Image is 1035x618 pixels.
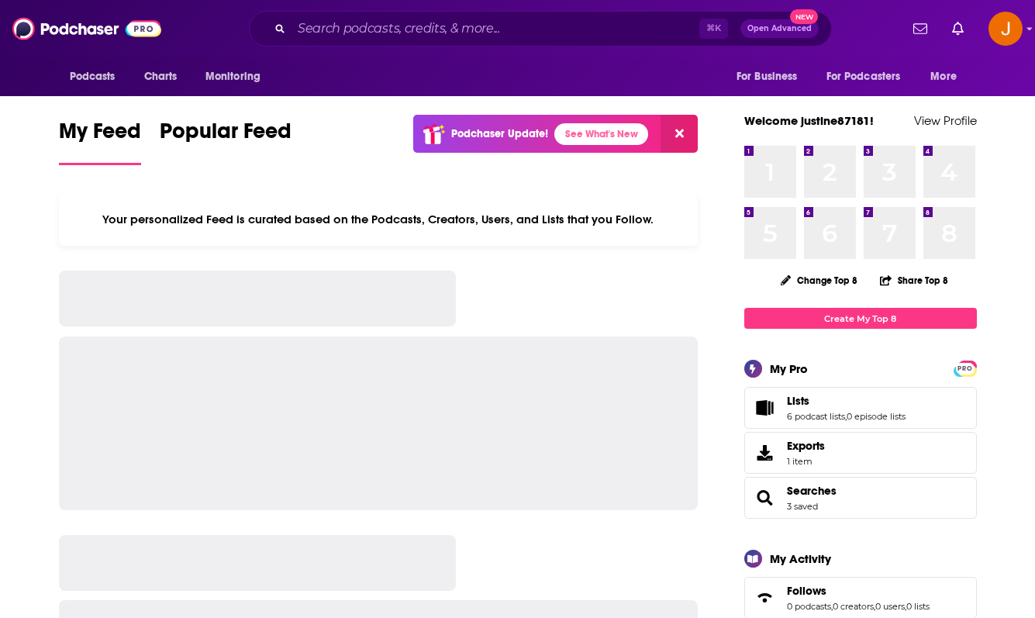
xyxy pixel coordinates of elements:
[790,9,818,24] span: New
[12,14,161,43] img: Podchaser - Follow, Share and Rate Podcasts
[787,394,809,408] span: Lists
[59,118,141,154] span: My Feed
[70,66,116,88] span: Podcasts
[160,118,292,165] a: Popular Feed
[750,487,781,509] a: Searches
[816,62,923,91] button: open menu
[956,362,975,374] a: PRO
[787,601,831,612] a: 0 podcasts
[914,113,977,128] a: View Profile
[451,127,548,140] p: Podchaser Update!
[787,584,826,598] span: Follows
[750,397,781,419] a: Lists
[59,62,136,91] button: open menu
[699,19,728,39] span: ⌘ K
[787,484,837,498] a: Searches
[744,432,977,474] a: Exports
[874,601,875,612] span: ,
[771,271,868,290] button: Change Top 8
[845,411,847,422] span: ,
[988,12,1023,46] img: User Profile
[195,62,281,91] button: open menu
[956,363,975,375] span: PRO
[744,477,977,519] span: Searches
[134,62,187,91] a: Charts
[770,361,808,376] div: My Pro
[930,66,957,88] span: More
[744,387,977,429] span: Lists
[292,16,699,41] input: Search podcasts, credits, & more...
[879,265,949,295] button: Share Top 8
[833,601,874,612] a: 0 creators
[847,411,906,422] a: 0 episode lists
[249,11,832,47] div: Search podcasts, credits, & more...
[988,12,1023,46] span: Logged in as justine87181
[787,584,930,598] a: Follows
[787,411,845,422] a: 6 podcast lists
[831,601,833,612] span: ,
[787,456,825,467] span: 1 item
[160,118,292,154] span: Popular Feed
[740,19,819,38] button: Open AdvancedNew
[787,394,906,408] a: Lists
[750,442,781,464] span: Exports
[59,118,141,165] a: My Feed
[554,123,648,145] a: See What's New
[144,66,178,88] span: Charts
[726,62,817,91] button: open menu
[750,587,781,609] a: Follows
[770,551,831,566] div: My Activity
[906,601,930,612] a: 0 lists
[737,66,798,88] span: For Business
[826,66,901,88] span: For Podcasters
[988,12,1023,46] button: Show profile menu
[744,113,874,128] a: Welcome justine87181!
[787,439,825,453] span: Exports
[205,66,260,88] span: Monitoring
[744,308,977,329] a: Create My Top 8
[747,25,812,33] span: Open Advanced
[907,16,933,42] a: Show notifications dropdown
[919,62,976,91] button: open menu
[875,601,905,612] a: 0 users
[787,501,818,512] a: 3 saved
[59,193,699,246] div: Your personalized Feed is curated based on the Podcasts, Creators, Users, and Lists that you Follow.
[905,601,906,612] span: ,
[946,16,970,42] a: Show notifications dropdown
